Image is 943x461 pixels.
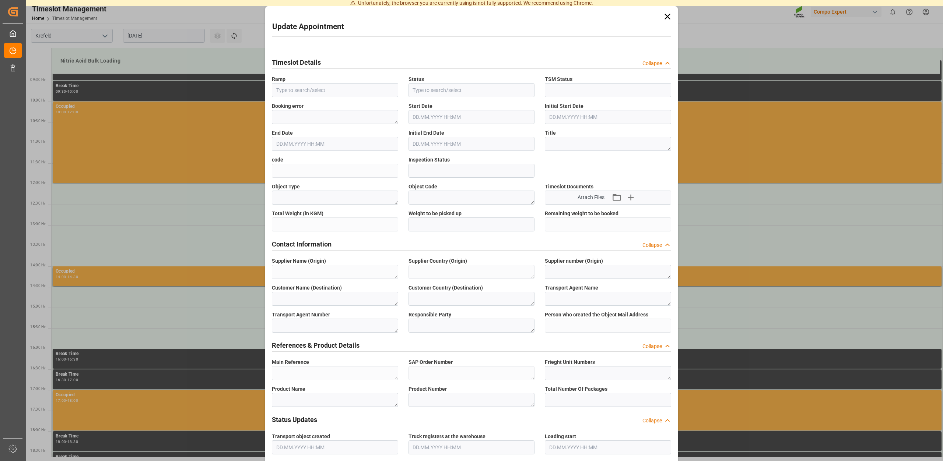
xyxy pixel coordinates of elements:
[545,284,598,292] span: Transport Agent Name
[642,343,662,350] div: Collapse
[272,21,344,33] h2: Update Appointment
[409,156,450,164] span: Inspection Status
[545,311,648,319] span: Person who created the Object Mail Address
[409,110,535,124] input: DD.MM.YYYY HH:MM
[409,210,462,217] span: Weight to be picked up
[272,210,323,217] span: Total Weight (in KGM)
[272,102,304,110] span: Booking error
[272,129,293,137] span: End Date
[409,358,453,366] span: SAP Order Number
[642,241,662,249] div: Collapse
[545,110,671,124] input: DD.MM.YYYY HH:MM
[409,433,485,440] span: Truck registers at the warehouse
[272,340,360,350] h2: References & Product Details
[409,257,467,265] span: Supplier Country (Origin)
[409,102,432,110] span: Start Date
[409,311,451,319] span: Responsible Party
[545,257,603,265] span: Supplier number (Origin)
[272,385,305,393] span: Product Name
[272,239,332,249] h2: Contact Information
[409,137,535,151] input: DD.MM.YYYY HH:MM
[545,75,572,83] span: TSM Status
[545,102,583,110] span: Initial Start Date
[545,385,607,393] span: Total Number Of Packages
[409,75,424,83] span: Status
[272,433,330,440] span: Transport object created
[272,183,300,191] span: Object Type
[272,440,398,454] input: DD.MM.YYYY HH:MM
[545,433,576,440] span: Loading start
[272,156,283,164] span: code
[272,284,342,292] span: Customer Name (Destination)
[272,75,285,83] span: Ramp
[545,129,556,137] span: Title
[272,57,321,67] h2: Timeslot Details
[642,417,662,425] div: Collapse
[409,183,437,191] span: Object Code
[545,183,593,191] span: Timeslot Documents
[409,385,447,393] span: Product Number
[642,60,662,67] div: Collapse
[545,358,595,366] span: Frieght Unit Numbers
[545,210,618,217] span: Remaining weight to be booked
[272,257,326,265] span: Supplier Name (Origin)
[272,358,309,366] span: Main Reference
[272,137,398,151] input: DD.MM.YYYY HH:MM
[409,83,535,97] input: Type to search/select
[409,284,483,292] span: Customer Country (Destination)
[545,440,671,454] input: DD.MM.YYYY HH:MM
[272,415,317,425] h2: Status Updates
[578,194,604,201] span: Attach Files
[409,129,444,137] span: Initial End Date
[272,311,330,319] span: Transport Agent Number
[409,440,535,454] input: DD.MM.YYYY HH:MM
[272,83,398,97] input: Type to search/select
